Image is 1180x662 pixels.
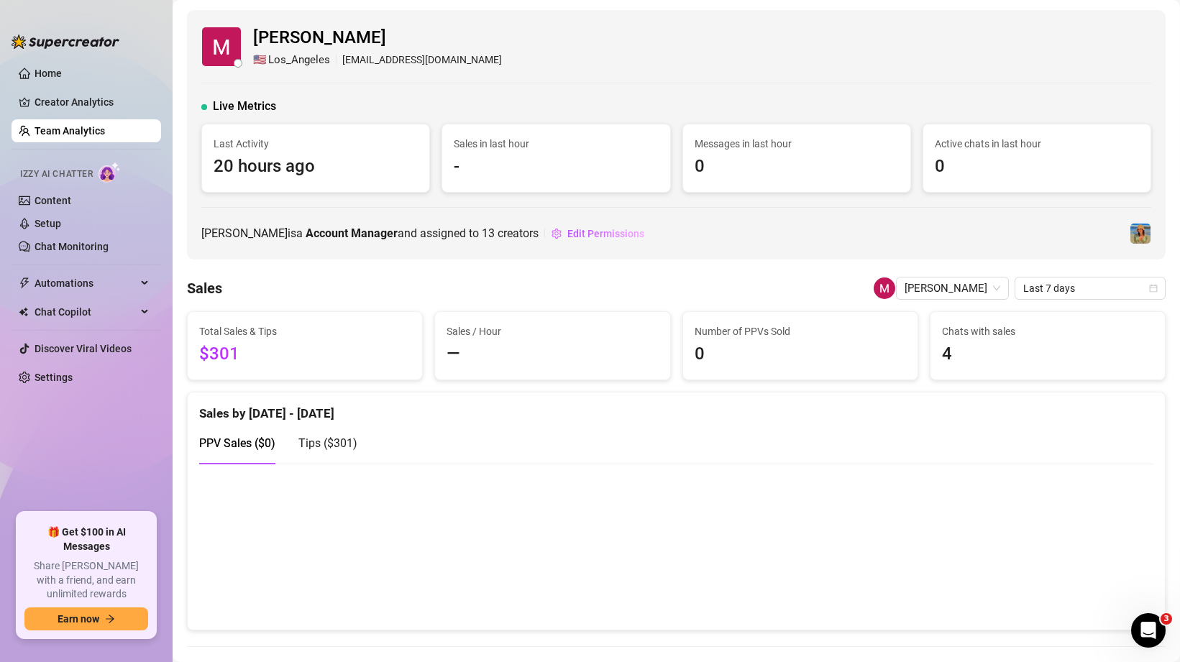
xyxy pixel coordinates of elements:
a: Discover Viral Videos [35,343,132,354]
span: Chats with sales [942,323,1153,339]
span: Active chats in last hour [935,136,1139,152]
span: Last 7 days [1023,277,1157,299]
a: Content [35,195,71,206]
span: Chat Copilot [35,300,137,323]
span: Izzy AI Chatter [20,167,93,181]
button: Earn nowarrow-right [24,607,148,630]
button: Edit Permissions [551,222,645,245]
span: Tips ( $301 ) [298,436,357,450]
img: Haven (@tshavenrose) [1130,224,1151,244]
span: Los_Angeles [268,52,330,69]
span: — [447,341,658,368]
span: 4 [942,341,1153,368]
span: PPV Sales ( $0 ) [199,436,275,450]
div: [EMAIL_ADDRESS][DOMAIN_NAME] [253,52,502,69]
span: 🎁 Get $100 in AI Messages [24,525,148,553]
span: 0 [695,153,899,180]
h4: Sales [187,278,222,298]
span: setting [552,229,562,239]
span: $301 [199,341,411,368]
span: Sales / Hour [447,323,658,339]
span: 20 hours ago [214,153,418,180]
span: 🇺🇸 [253,52,267,69]
img: logo-BBDzfeDw.svg [12,35,119,49]
span: thunderbolt [19,277,30,289]
span: 0 [695,341,906,368]
b: Account Manager [306,226,398,240]
span: Markie Charlebois [905,277,1000,299]
span: Live Metrics [213,98,276,115]
img: Chat Copilot [19,307,28,317]
img: Markie Charlebois [874,277,895,299]
span: Share [PERSON_NAME] with a friend, and earn unlimited rewards [24,559,148,602]
img: Markie Charlebois [202,27,241,66]
span: Edit Permissions [567,228,644,239]
span: 13 [482,226,495,240]
span: Messages in last hour [695,136,899,152]
a: Chat Monitoring [35,241,109,252]
span: Automations [35,272,137,295]
span: Number of PPVs Sold [695,323,906,339]
span: [PERSON_NAME] is a and assigned to creators [201,224,539,242]
span: - [454,153,658,180]
span: Last Activity [214,136,418,152]
a: Settings [35,372,73,383]
img: AI Chatter [99,162,121,183]
iframe: Intercom live chat [1131,613,1166,648]
span: Sales in last hour [454,136,658,152]
span: [PERSON_NAME] [253,24,502,52]
span: Total Sales & Tips [199,323,411,339]
span: arrow-right [105,614,115,624]
span: calendar [1149,284,1158,293]
a: Setup [35,218,61,229]
span: 3 [1161,613,1172,625]
span: 0 [935,153,1139,180]
div: Sales by [DATE] - [DATE] [199,392,1153,423]
span: Earn now [58,613,99,625]
a: Creator Analytics [35,91,150,114]
a: Team Analytics [35,125,105,137]
a: Home [35,68,62,79]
